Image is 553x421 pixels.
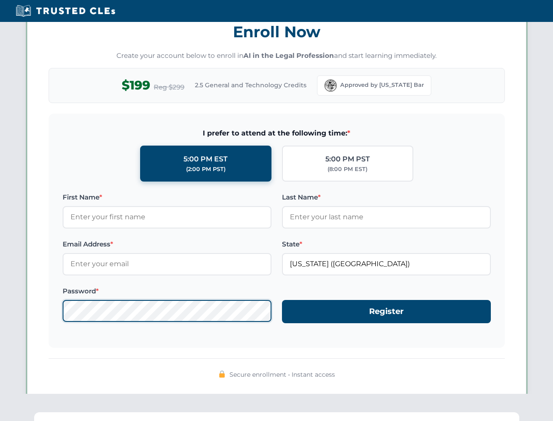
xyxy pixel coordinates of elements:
[282,192,491,203] label: Last Name
[243,51,334,60] strong: AI in the Legal Profession
[282,206,491,228] input: Enter your last name
[154,82,184,93] span: Reg $299
[325,153,370,165] div: 5:00 PM PST
[122,75,150,95] span: $199
[229,370,335,379] span: Secure enrollment • Instant access
[218,371,225,378] img: 🔒
[13,4,118,18] img: Trusted CLEs
[282,239,491,250] label: State
[324,79,337,92] img: Florida Bar
[63,192,271,203] label: First Name
[340,81,424,89] span: Approved by [US_STATE] Bar
[328,165,367,174] div: (8:00 PM EST)
[282,253,491,275] input: Florida (FL)
[63,239,271,250] label: Email Address
[49,51,505,61] p: Create your account below to enroll in and start learning immediately.
[49,18,505,46] h3: Enroll Now
[195,80,306,90] span: 2.5 General and Technology Credits
[63,286,271,296] label: Password
[63,206,271,228] input: Enter your first name
[63,253,271,275] input: Enter your email
[186,165,225,174] div: (2:00 PM PST)
[183,153,228,165] div: 5:00 PM EST
[282,300,491,323] button: Register
[63,128,491,139] span: I prefer to attend at the following time:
